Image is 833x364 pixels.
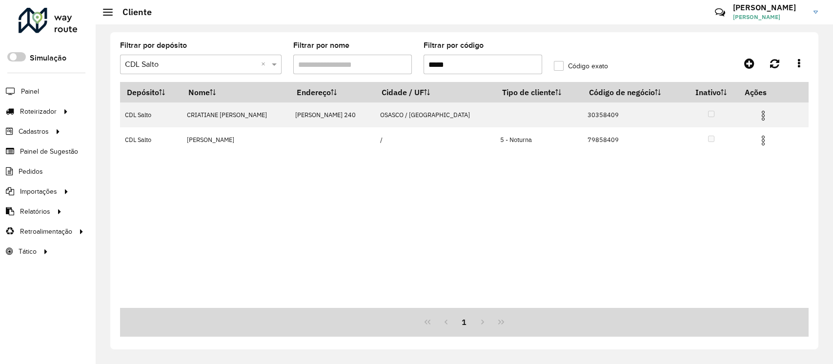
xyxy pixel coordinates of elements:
span: Clear all [261,59,269,70]
button: 1 [455,313,474,331]
th: Depósito [120,82,182,102]
span: Retroalimentação [20,226,72,237]
label: Filtrar por código [424,40,484,51]
label: Filtrar por depósito [120,40,187,51]
td: CDL Salto [120,127,182,152]
td: CDL Salto [120,102,182,127]
span: Painel de Sugestão [20,146,78,157]
td: [PERSON_NAME] 240 [290,102,375,127]
th: Endereço [290,82,375,102]
th: Ações [738,82,796,102]
h2: Cliente [113,7,152,18]
th: Código de negócio [582,82,684,102]
td: 30358409 [582,102,684,127]
label: Código exato [554,61,608,71]
label: Simulação [30,52,66,64]
td: 79858409 [582,127,684,152]
th: Nome [182,82,290,102]
h3: [PERSON_NAME] [733,3,806,12]
span: Tático [19,246,37,257]
td: OSASCO / [GEOGRAPHIC_DATA] [375,102,495,127]
span: Roteirizador [20,106,57,117]
a: Contato Rápido [710,2,731,23]
td: CRIATIANE [PERSON_NAME] [182,102,290,127]
span: Cadastros [19,126,49,137]
td: / [375,127,495,152]
label: Filtrar por nome [293,40,349,51]
td: [PERSON_NAME] [182,127,290,152]
span: Relatórios [20,206,50,217]
th: Cidade / UF [375,82,495,102]
span: Painel [21,86,39,97]
span: Importações [20,186,57,197]
span: Pedidos [19,166,43,177]
th: Tipo de cliente [495,82,582,102]
td: 5 - Noturna [495,127,582,152]
th: Inativo [685,82,738,102]
span: [PERSON_NAME] [733,13,806,21]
